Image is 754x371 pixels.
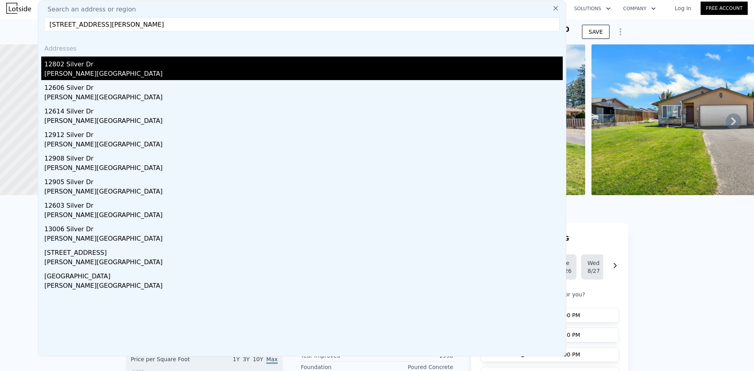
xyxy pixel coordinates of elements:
[701,2,748,15] a: Free Account
[44,116,563,127] div: [PERSON_NAME][GEOGRAPHIC_DATA]
[44,234,563,245] div: [PERSON_NAME][GEOGRAPHIC_DATA]
[44,17,560,31] input: Enter an address, city, region, neighborhood or zip code
[587,259,598,267] div: Wed
[301,363,377,371] div: Foundation
[44,187,563,198] div: [PERSON_NAME][GEOGRAPHIC_DATA]
[233,356,240,362] span: 1Y
[44,210,563,221] div: [PERSON_NAME][GEOGRAPHIC_DATA]
[44,151,563,163] div: 12908 Silver Dr
[617,2,662,16] button: Company
[44,104,563,116] div: 12614 Silver Dr
[44,140,563,151] div: [PERSON_NAME][GEOGRAPHIC_DATA]
[6,3,31,14] img: Lotside
[44,198,563,210] div: 12603 Silver Dr
[377,363,453,371] div: Poured Concrete
[131,355,204,368] div: Price per Square Foot
[243,356,249,362] span: 3Y
[581,254,605,280] button: Wed8/27
[44,269,563,281] div: [GEOGRAPHIC_DATA]
[44,221,563,234] div: 13006 Silver Dr
[587,267,598,275] div: 8/27
[41,5,136,14] span: Search an address or region
[44,281,563,292] div: [PERSON_NAME][GEOGRAPHIC_DATA]
[44,258,563,269] div: [PERSON_NAME][GEOGRAPHIC_DATA]
[44,80,563,93] div: 12606 Silver Dr
[44,127,563,140] div: 12912 Silver Dr
[44,245,563,258] div: [STREET_ADDRESS]
[266,356,278,364] span: Max
[44,93,563,104] div: [PERSON_NAME][GEOGRAPHIC_DATA]
[44,69,563,80] div: [PERSON_NAME][GEOGRAPHIC_DATA]
[665,4,701,12] a: Log In
[41,38,563,57] div: Addresses
[44,57,563,69] div: 12802 Silver Dr
[568,2,617,16] button: Solutions
[44,174,563,187] div: 12905 Silver Dr
[613,24,628,40] button: Show Options
[44,163,563,174] div: [PERSON_NAME][GEOGRAPHIC_DATA]
[559,267,570,275] div: 8/26
[253,356,263,362] span: 10Y
[582,25,609,39] button: SAVE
